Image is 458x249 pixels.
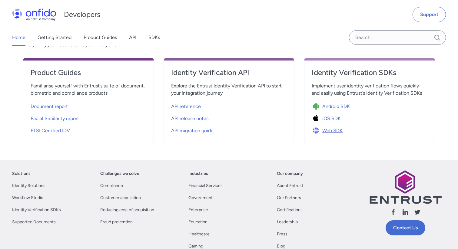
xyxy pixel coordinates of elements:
[402,208,409,218] a: Follow us linkedin
[188,218,207,226] a: Education
[171,123,287,136] a: API migration guide
[148,29,160,46] a: SDKs
[31,68,146,82] a: Product Guides
[322,127,343,134] span: Web SDK
[277,206,303,214] a: Certifications
[171,68,287,77] h4: Identity Verification API
[31,68,146,77] h4: Product Guides
[188,231,210,238] a: Healthcare
[129,29,136,46] a: API
[171,99,287,111] a: API reference
[322,103,350,110] span: Android SDK
[12,218,56,226] a: Supported Documents
[390,208,397,218] a: Follow us facebook
[188,170,208,177] a: Industries
[277,218,298,226] a: Leadership
[312,111,427,123] a: Icon iOS SDKiOS SDK
[188,206,208,214] a: Enterprise
[100,206,154,214] a: Reducing cost of acquisition
[100,194,141,201] a: Customer acquisition
[414,208,421,218] a: Follow us X (Twitter)
[171,115,208,122] span: API release notes
[322,115,341,122] span: iOS SDK
[12,206,61,214] a: Identity Verification SDKs
[31,82,146,97] span: Familiarise yourself with Entrust’s suite of document, biometric and compliance products
[100,170,139,177] a: Challenges we solve
[31,111,146,123] a: Facial Similarity report
[402,208,409,216] svg: Follow us linkedin
[171,127,214,134] span: API migration guide
[414,208,421,216] svg: Follow us X (Twitter)
[171,82,287,97] span: Explore the Entrust Identity Verification API to start your integration journey
[188,182,223,189] a: Financial Services
[31,115,79,122] span: Facial Similarity report
[312,102,322,111] img: Icon Android SDK
[171,111,287,123] a: API release notes
[31,103,68,110] span: Document report
[171,68,287,82] a: Identity Verification API
[12,182,45,189] a: Identity Solutions
[188,194,213,201] a: Government
[312,68,427,82] a: Identity Verification SDKs
[12,194,43,201] a: Workflow Studio
[277,182,303,189] a: About Entrust
[390,208,397,216] svg: Follow us facebook
[31,99,146,111] a: Document report
[312,126,322,135] img: Icon Web SDK
[12,29,25,46] a: Home
[31,127,70,134] span: ETSI Certified IDV
[277,194,301,201] a: Our Partners
[12,170,31,177] a: Solutions
[100,218,133,226] a: Fraud prevention
[31,123,146,136] a: ETSI Certified IDV
[84,29,117,46] a: Product Guides
[312,82,427,97] span: Implement user identity verification flows quickly and easily using Entrust’s Identity Verificati...
[413,7,446,22] a: Support
[277,231,287,238] a: Press
[100,182,123,189] a: Compliance
[349,30,446,45] input: Onfido search input field
[312,99,427,111] a: Icon Android SDKAndroid SDK
[369,170,442,204] img: Entrust logo
[12,8,56,21] img: Onfido Logo
[277,170,303,177] a: Our company
[64,10,100,19] h1: Developers
[171,103,201,110] span: API reference
[312,68,427,77] h4: Identity Verification SDKs
[386,220,425,235] a: Contact Us
[312,123,427,136] a: Icon Web SDKWeb SDK
[312,114,322,123] img: Icon iOS SDK
[38,29,71,46] a: Getting Started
